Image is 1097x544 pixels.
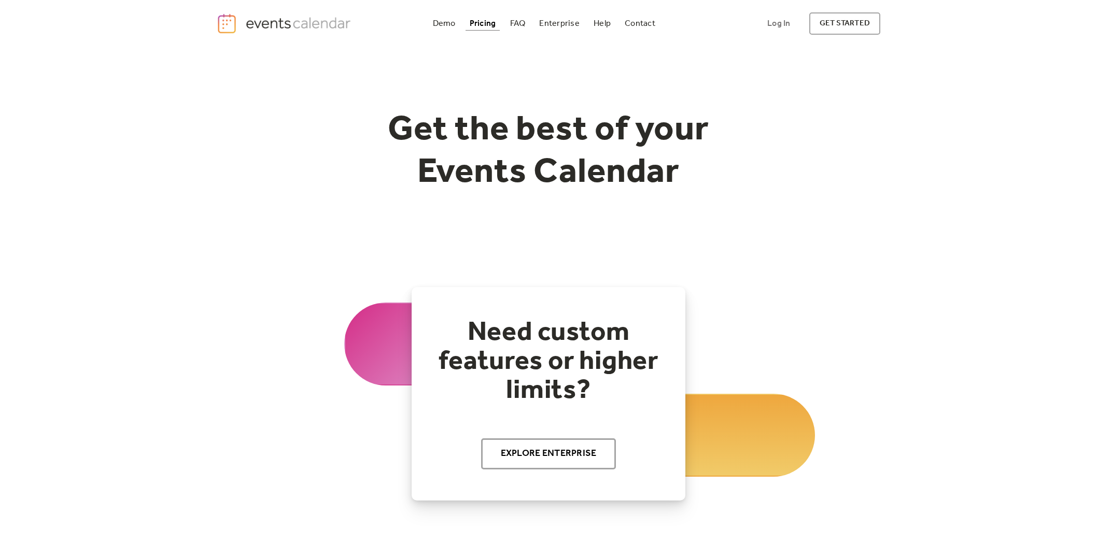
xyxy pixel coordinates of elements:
div: Help [594,21,611,26]
div: Pricing [470,21,496,26]
a: home [217,13,354,34]
a: Explore Enterprise [481,438,616,469]
a: Enterprise [535,17,583,31]
a: get started [809,12,880,35]
div: FAQ [510,21,526,26]
a: FAQ [506,17,530,31]
h1: Get the best of your Events Calendar [349,109,748,194]
a: Demo [429,17,460,31]
div: Enterprise [539,21,579,26]
div: Contact [625,21,655,26]
h2: Need custom features or higher limits? [432,318,665,405]
div: Demo [433,21,456,26]
a: Contact [621,17,659,31]
a: Log In [757,12,800,35]
a: Help [589,17,615,31]
a: Pricing [466,17,500,31]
